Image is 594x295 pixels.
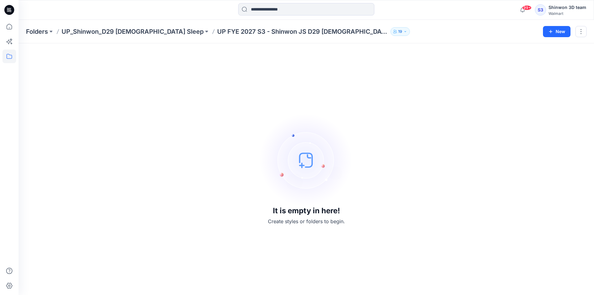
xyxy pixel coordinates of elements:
div: Walmart [549,11,586,16]
a: Folders [26,27,48,36]
span: 99+ [522,5,532,10]
a: UP_Shinwon_D29 [DEMOGRAPHIC_DATA] Sleep [62,27,204,36]
img: empty-state-image.svg [260,114,353,206]
button: 19 [390,27,410,36]
div: S3 [535,4,546,15]
p: UP FYE 2027 S3 - Shinwon JS D29 [DEMOGRAPHIC_DATA] Sleepwear [217,27,388,36]
p: Create styles or folders to begin. [268,218,345,225]
p: 19 [398,28,402,35]
div: Shinwon 3D team [549,4,586,11]
button: New [543,26,570,37]
h3: It is empty in here! [273,206,340,215]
